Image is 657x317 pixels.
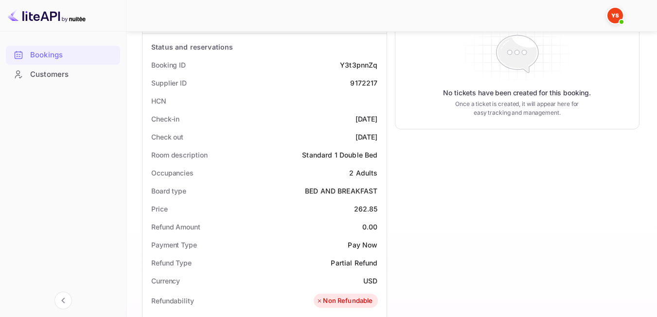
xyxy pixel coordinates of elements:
[316,296,373,306] div: Non Refundable
[151,222,200,232] div: Refund Amount
[349,168,377,178] div: 2 Adults
[362,222,378,232] div: 0.00
[452,100,582,117] p: Once a ticket is created, it will appear here for easy tracking and management.
[6,65,120,83] a: Customers
[151,96,166,106] div: HCN
[348,240,377,250] div: Pay Now
[363,276,377,286] div: USD
[607,8,623,23] img: Yandex Support
[8,8,86,23] img: LiteAPI logo
[354,204,378,214] div: 262.85
[151,296,194,306] div: Refundability
[151,168,194,178] div: Occupancies
[151,114,179,124] div: Check-in
[6,46,120,65] div: Bookings
[151,276,180,286] div: Currency
[151,204,168,214] div: Price
[30,69,115,80] div: Customers
[305,186,378,196] div: BED AND BREAKFAST
[151,60,186,70] div: Booking ID
[443,88,591,98] p: No tickets have been created for this booking.
[151,42,233,52] div: Status and reservations
[30,50,115,61] div: Bookings
[151,78,187,88] div: Supplier ID
[6,65,120,84] div: Customers
[6,46,120,64] a: Bookings
[340,60,377,70] div: Y3t3pnnZq
[54,292,72,309] button: Collapse navigation
[151,186,186,196] div: Board type
[302,150,377,160] div: Standard 1 Double Bed
[151,150,207,160] div: Room description
[355,132,378,142] div: [DATE]
[350,78,377,88] div: 9172217
[151,258,192,268] div: Refund Type
[151,132,183,142] div: Check out
[331,258,377,268] div: Partial Refund
[355,114,378,124] div: [DATE]
[151,240,197,250] div: Payment Type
